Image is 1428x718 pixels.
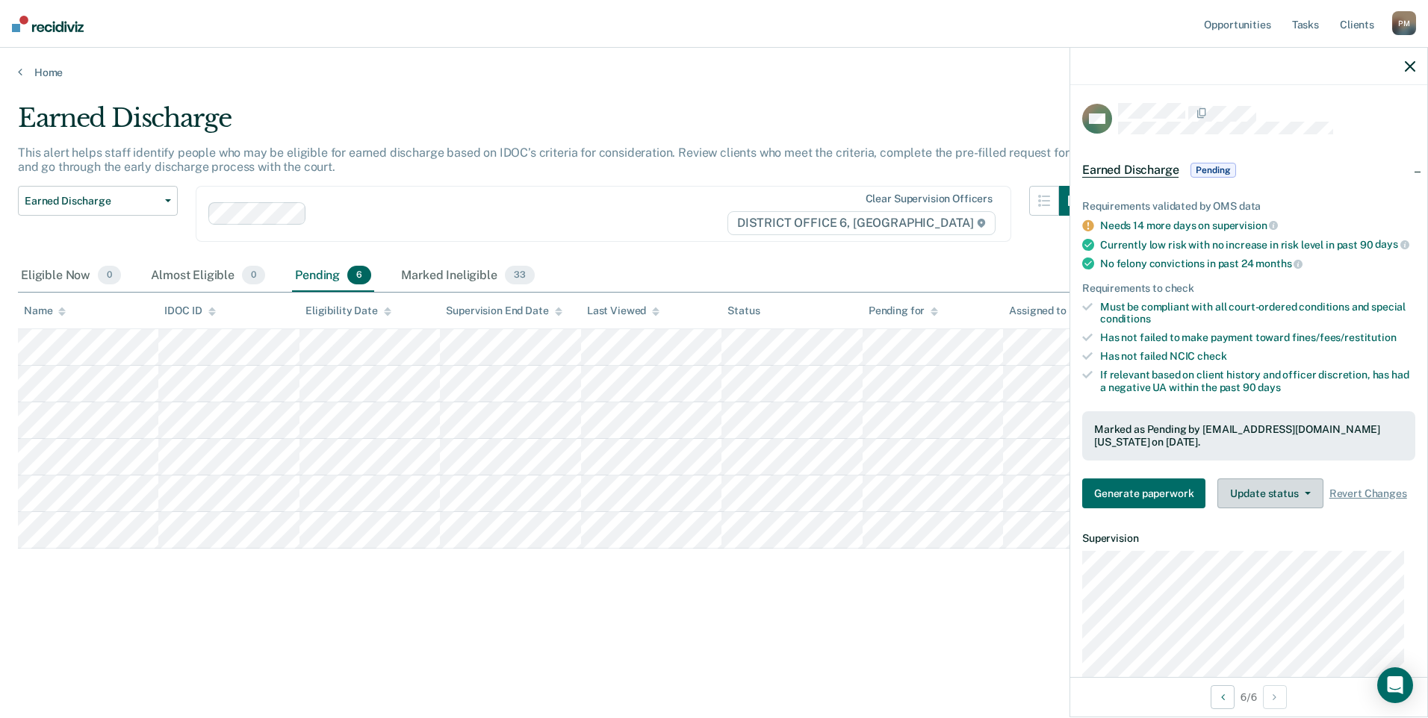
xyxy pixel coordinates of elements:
div: Earned DischargePending [1070,146,1427,194]
img: Recidiviz [12,16,84,32]
div: Assigned to [1009,305,1079,317]
div: Clear supervision officers [866,193,993,205]
div: Eligible Now [18,260,124,293]
div: Must be compliant with all court-ordered conditions and special [1100,301,1415,326]
span: Revert Changes [1329,487,1407,500]
div: P M [1392,11,1416,35]
div: Has not failed NCIC [1100,350,1415,363]
div: Status [727,305,760,317]
p: This alert helps staff identify people who may be eligible for earned discharge based on IDOC’s c... [18,146,1082,174]
span: Earned Discharge [25,195,159,207]
span: days [1258,381,1280,393]
span: 6 [347,266,371,285]
dt: Supervision [1082,532,1415,545]
a: Home [18,66,1410,79]
div: Open Intercom Messenger [1377,667,1413,703]
span: 0 [242,266,265,285]
div: Almost Eligible [148,260,268,293]
div: Pending [292,260,374,293]
button: Generate paperwork [1082,478,1205,508]
span: days [1375,238,1409,250]
div: If relevant based on client history and officer discretion, has had a negative UA within the past 90 [1100,369,1415,394]
div: Needs 14 more days on supervision [1100,219,1415,232]
button: Update status [1217,478,1323,508]
div: Supervision End Date [446,305,562,317]
span: fines/fees/restitution [1292,331,1397,343]
span: 33 [505,266,535,285]
div: Marked as Pending by [EMAIL_ADDRESS][DOMAIN_NAME][US_STATE] on [DATE]. [1094,423,1403,449]
span: conditions [1100,313,1151,325]
span: months [1255,257,1303,269]
button: Next Opportunity [1263,685,1287,709]
a: Navigate to form link [1082,478,1211,508]
div: Eligibility Date [305,305,391,317]
div: 6 / 6 [1070,677,1427,717]
div: Marked Ineligible [398,260,537,293]
div: Requirements validated by OMS data [1082,200,1415,213]
span: check [1197,350,1226,362]
span: 0 [98,266,121,285]
button: Previous Opportunity [1211,685,1235,709]
div: Pending for [869,305,938,317]
div: Name [24,305,66,317]
div: Earned Discharge [18,103,1089,146]
span: DISTRICT OFFICE 6, [GEOGRAPHIC_DATA] [727,211,996,235]
div: Requirements to check [1082,282,1415,295]
div: IDOC ID [164,305,215,317]
div: Last Viewed [587,305,659,317]
div: Has not failed to make payment toward [1100,331,1415,344]
span: Pending [1190,163,1235,178]
div: Currently low risk with no increase in risk level in past 90 [1100,238,1415,252]
span: Earned Discharge [1082,163,1179,178]
div: No felony convictions in past 24 [1100,257,1415,270]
